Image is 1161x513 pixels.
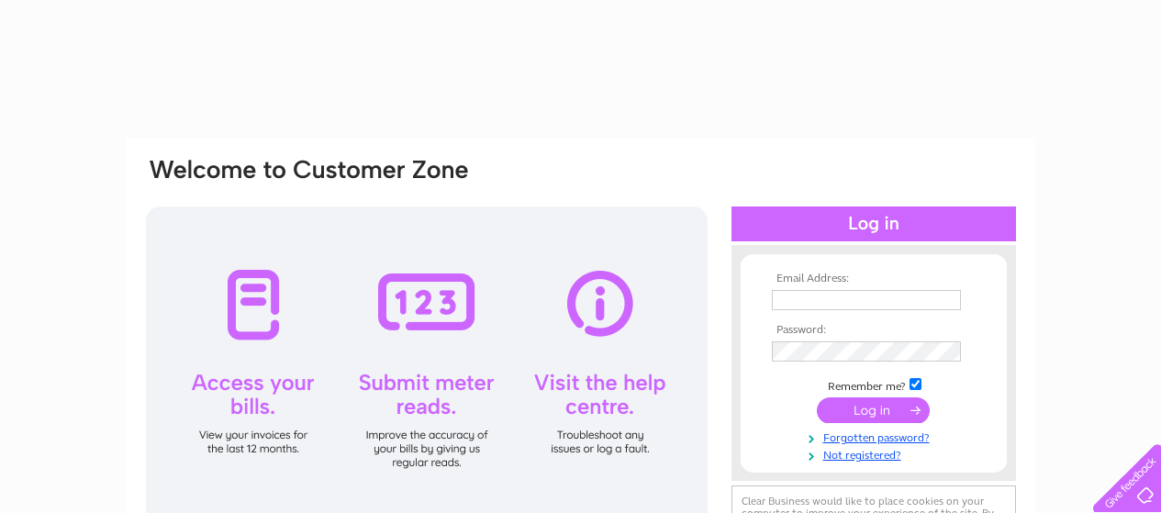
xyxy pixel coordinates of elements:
[767,324,980,337] th: Password:
[767,273,980,285] th: Email Address:
[817,397,930,423] input: Submit
[772,428,980,445] a: Forgotten password?
[772,445,980,463] a: Not registered?
[767,375,980,394] td: Remember me?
